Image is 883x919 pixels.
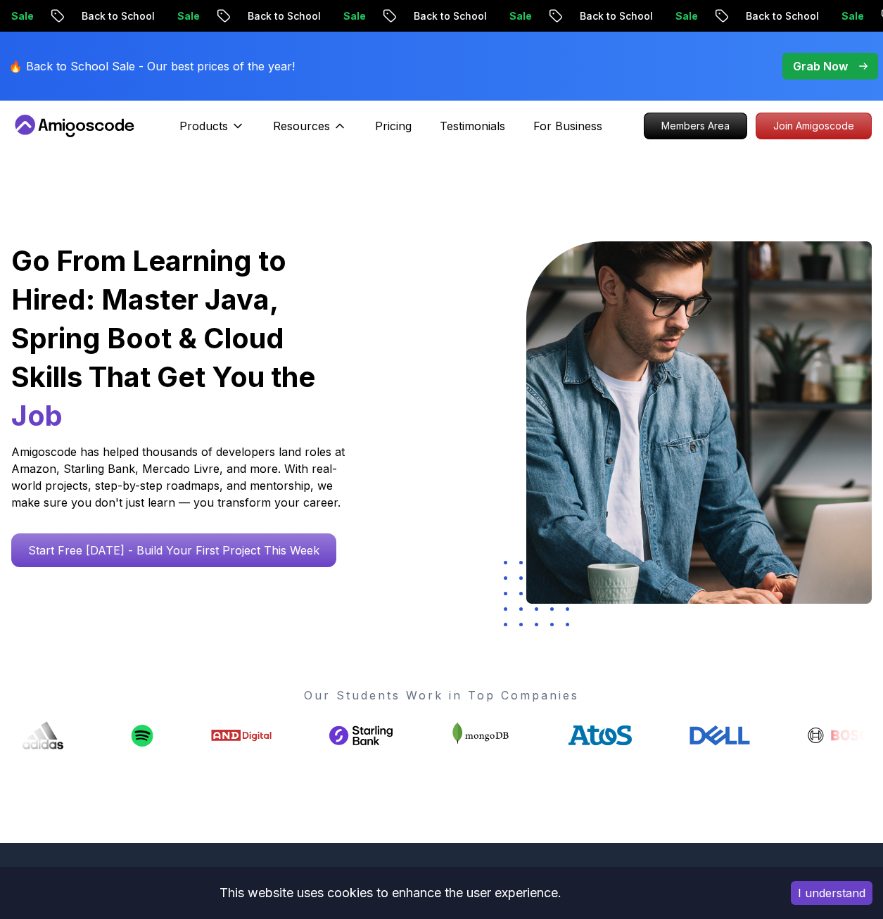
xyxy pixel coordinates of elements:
[375,118,412,134] a: Pricing
[533,118,602,134] a: For Business
[644,113,747,139] p: Members Area
[793,58,848,75] p: Grab Now
[273,118,330,134] p: Resources
[11,533,336,567] a: Start Free [DATE] - Build Your First Project This Week
[440,118,505,134] a: Testimonials
[494,9,539,23] p: Sale
[644,113,747,139] a: Members Area
[564,9,660,23] p: Back to School
[526,241,872,604] img: hero
[8,58,295,75] p: 🔥 Back to School Sale - Our best prices of the year!
[791,881,872,905] button: Accept cookies
[756,113,871,139] p: Join Amigoscode
[11,398,63,433] span: Job
[66,9,162,23] p: Back to School
[179,118,228,134] p: Products
[273,118,347,146] button: Resources
[232,9,328,23] p: Back to School
[660,9,705,23] p: Sale
[11,687,872,704] p: Our Students Work in Top Companies
[11,877,770,908] div: This website uses cookies to enhance the user experience.
[179,118,245,146] button: Products
[398,9,494,23] p: Back to School
[11,443,349,511] p: Amigoscode has helped thousands of developers land roles at Amazon, Starling Bank, Mercado Livre,...
[162,9,207,23] p: Sale
[756,113,872,139] a: Join Amigoscode
[826,9,871,23] p: Sale
[328,9,373,23] p: Sale
[730,9,826,23] p: Back to School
